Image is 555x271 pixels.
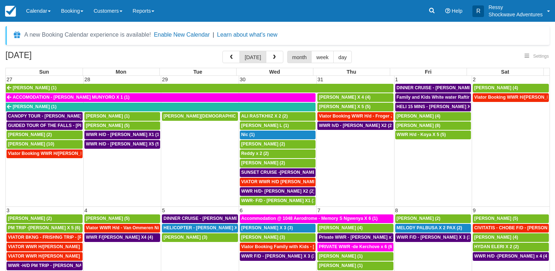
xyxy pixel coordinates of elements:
span: Fri [425,69,431,75]
span: [PERSON_NAME] (10) [8,141,54,147]
a: SUNSET CRUISE -[PERSON_NAME] X2 (2) [240,168,316,177]
a: Viator WWR H/d - Van Ommeren Nick X 4 (4) [84,224,160,233]
span: 2 [472,77,476,82]
span: MELODY PALBUSA X 2 PAX (2) [397,225,462,230]
span: 30 [239,77,246,82]
span: VIATOR BKNG - FRISHNG TRIP - [PERSON_NAME] X 5 (4) [8,235,129,240]
a: [PERSON_NAME] X 5 (5) [317,103,393,111]
span: Wed [269,69,280,75]
span: Private WWR - [PERSON_NAME] x1 (1) [319,235,400,240]
a: [PERSON_NAME] (5) [473,214,549,223]
a: Viator Booking WWR H/d - Froger Julien X1 (1) [317,112,393,121]
span: Thu [347,69,356,75]
span: 31 [317,77,324,82]
span: [PERSON_NAME] (4) [474,85,518,90]
a: [PERSON_NAME] (2) [240,140,316,149]
span: 5 [161,208,166,213]
a: DINNER CRUISE - [PERSON_NAME] X3 (3) [162,214,238,223]
a: ALI RASTKHIIZ X 2 (2) [240,112,316,121]
a: WWR H/D- [PERSON_NAME] X2 (2) [240,187,316,196]
button: day [333,51,352,63]
a: [PERSON_NAME] (2) [7,131,83,139]
a: [PERSON_NAME] (2) [395,214,471,223]
span: [PERSON_NAME] (1) [86,114,130,119]
a: WWR H/D -[PERSON_NAME] x 4 (4) [473,252,549,261]
img: checkfront-main-nav-mini-logo.png [5,6,16,17]
a: GUIDED TOUR OF THE FALLS - [PERSON_NAME] X 5 (5) [7,122,83,130]
span: WWR H/D - [PERSON_NAME] X1 (1) [86,132,161,137]
a: PRIVATE WWR -de Kerchove x 6 (6) [317,243,393,251]
span: [PERSON_NAME] (1) [319,254,363,259]
a: [PERSON_NAME] (1) [84,112,160,121]
span: [PERSON_NAME] X 5 (5) [319,104,371,109]
span: ACCOMODATION - [PERSON_NAME] MUNYORO X 1 (1) [13,95,130,100]
a: WWR- F/D - [PERSON_NAME] X1 (1) [240,197,316,205]
span: WWR -H/D PM TRIP - [PERSON_NAME] X5 (5) [8,263,104,268]
a: [PERSON_NAME] (10) [7,140,83,149]
a: CIVITATIS - CHOBE F/D - [PERSON_NAME] X 2 (3) [473,224,549,233]
span: [PERSON_NAME] (2) [8,216,52,221]
a: [PERSON_NAME] (3) [240,233,316,242]
a: WWR H/D - [PERSON_NAME] X1 (1) [84,131,160,139]
a: [PERSON_NAME] (8) [395,122,471,130]
span: 4 [84,208,88,213]
a: [PERSON_NAME][DEMOGRAPHIC_DATA] (6) [162,112,238,121]
a: WWR H/D - [PERSON_NAME] X5 (5) [84,140,160,149]
a: [PERSON_NAME] (1) [6,103,316,111]
a: WWR -H/D PM TRIP - [PERSON_NAME] X5 (5) [7,262,83,270]
span: [PERSON_NAME] (3) [163,235,207,240]
a: Nic (1) [240,131,316,139]
a: VIATOR WWR H/[PERSON_NAME] 2 (2) [7,243,83,251]
a: [PERSON_NAME] X 4 (4) [317,93,393,102]
span: VIATOR WWR H/[PERSON_NAME] 2 (2) [8,254,90,259]
span: 27 [6,77,13,82]
a: Private WWR - [PERSON_NAME] x1 (1) [317,233,393,242]
a: [PERSON_NAME] (4) [473,233,549,242]
a: Viator Booking WWR H/[PERSON_NAME] 4 (4) [473,93,549,102]
a: VIATOR WWR H/D [PERSON_NAME] 4 (4) [240,178,316,186]
span: [PERSON_NAME] (3) [241,235,285,240]
span: WWR F/[PERSON_NAME] X4 (4) [86,235,153,240]
a: MELODY PALBUSA X 2 PAX (2) [395,224,471,233]
span: WWR H/d - Koya X 5 (5) [397,132,446,137]
a: [PERSON_NAME] (1) [6,84,393,93]
span: HELICOPTER - [PERSON_NAME] X 3 (3) [163,225,247,230]
span: DINNER CRUISE - [PERSON_NAME] X3 (3) [163,216,253,221]
a: PM TRIP -[PERSON_NAME] X 5 (6) [7,224,83,233]
span: Sun [39,69,49,75]
span: WWR H/D - [PERSON_NAME] X5 (5) [86,141,161,147]
span: Viator Booking WWR H/[PERSON_NAME] [PERSON_NAME][GEOGRAPHIC_DATA] (1) [8,151,188,156]
a: Reddy x 2 (2) [240,149,316,158]
span: 29 [161,77,168,82]
span: Help [452,8,463,14]
span: [PERSON_NAME] (4) [474,235,518,240]
span: Accommodation @ 1048 Aerodrome - Memory S Ngwenya X 6 (1) [241,216,378,221]
span: PM TRIP -[PERSON_NAME] X 5 (6) [8,225,80,230]
a: ACCOMODATION - [PERSON_NAME] MUNYORO X 1 (1) [6,93,316,102]
span: PRIVATE WWR -de Kerchove x 6 (6) [319,244,393,249]
span: Reddy x 2 (2) [241,151,269,156]
a: [PERSON_NAME] (3) [162,233,238,242]
a: HELICOPTER - [PERSON_NAME] X 3 (3) [162,224,238,233]
a: HYDAN ELERI X 2 (2) [473,243,549,251]
span: | [213,32,214,38]
span: Settings [533,54,549,59]
a: HELI 15 MINS - [PERSON_NAME] X4 (4) [395,103,471,111]
span: WWR- F/D - [PERSON_NAME] X1 (1) [241,198,317,203]
button: [DATE] [239,51,266,63]
a: [PERSON_NAME] (5) [84,214,160,223]
span: [PERSON_NAME] (4) [397,114,441,119]
a: WWR F/D - [PERSON_NAME] X 3 (3) [240,252,316,261]
i: Help [445,8,450,13]
button: week [311,51,334,63]
span: Mon [116,69,126,75]
span: GUIDED TOUR OF THE FALLS - [PERSON_NAME] X 5 (5) [8,123,127,128]
span: [PERSON_NAME] (8) [397,123,441,128]
button: month [287,51,312,63]
span: [PERSON_NAME] (5) [474,216,518,221]
span: [PERSON_NAME] L (1) [241,123,289,128]
span: Nic (1) [241,132,255,137]
span: 28 [84,77,91,82]
a: [PERSON_NAME] (2) [7,214,83,223]
a: WWR H/d - Koya X 5 (5) [395,131,471,139]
